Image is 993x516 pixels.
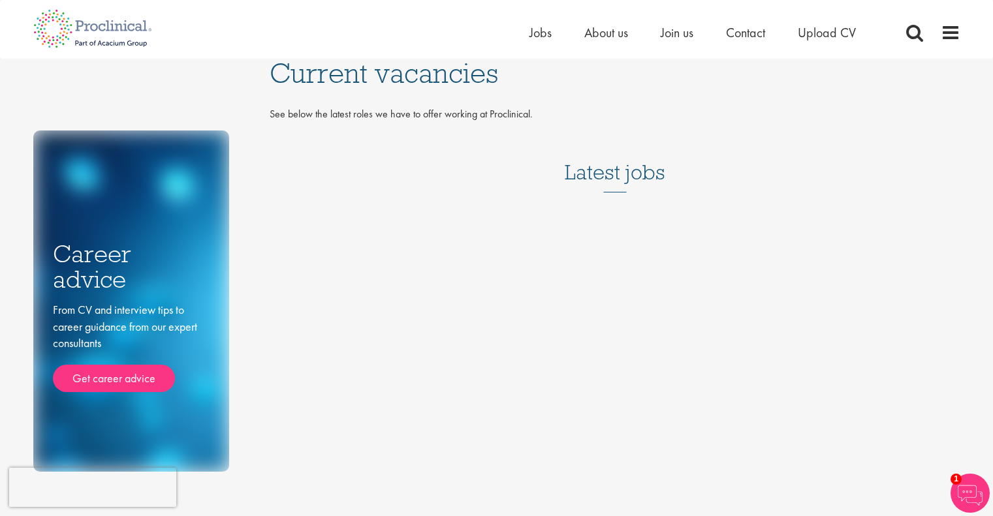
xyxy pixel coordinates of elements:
[53,241,210,292] h3: Career advice
[270,55,498,91] span: Current vacancies
[951,474,962,485] span: 1
[270,107,960,122] p: See below the latest roles we have to offer working at Proclinical.
[53,301,210,392] div: From CV and interview tips to career guidance from our expert consultants
[584,24,628,41] a: About us
[529,24,552,41] a: Jobs
[798,24,856,41] a: Upload CV
[565,129,665,192] h3: Latest jobs
[661,24,693,41] a: Join us
[53,365,175,392] a: Get career advice
[951,474,990,513] img: Chatbot
[9,468,176,507] iframe: reCAPTCHA
[726,24,765,41] a: Contact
